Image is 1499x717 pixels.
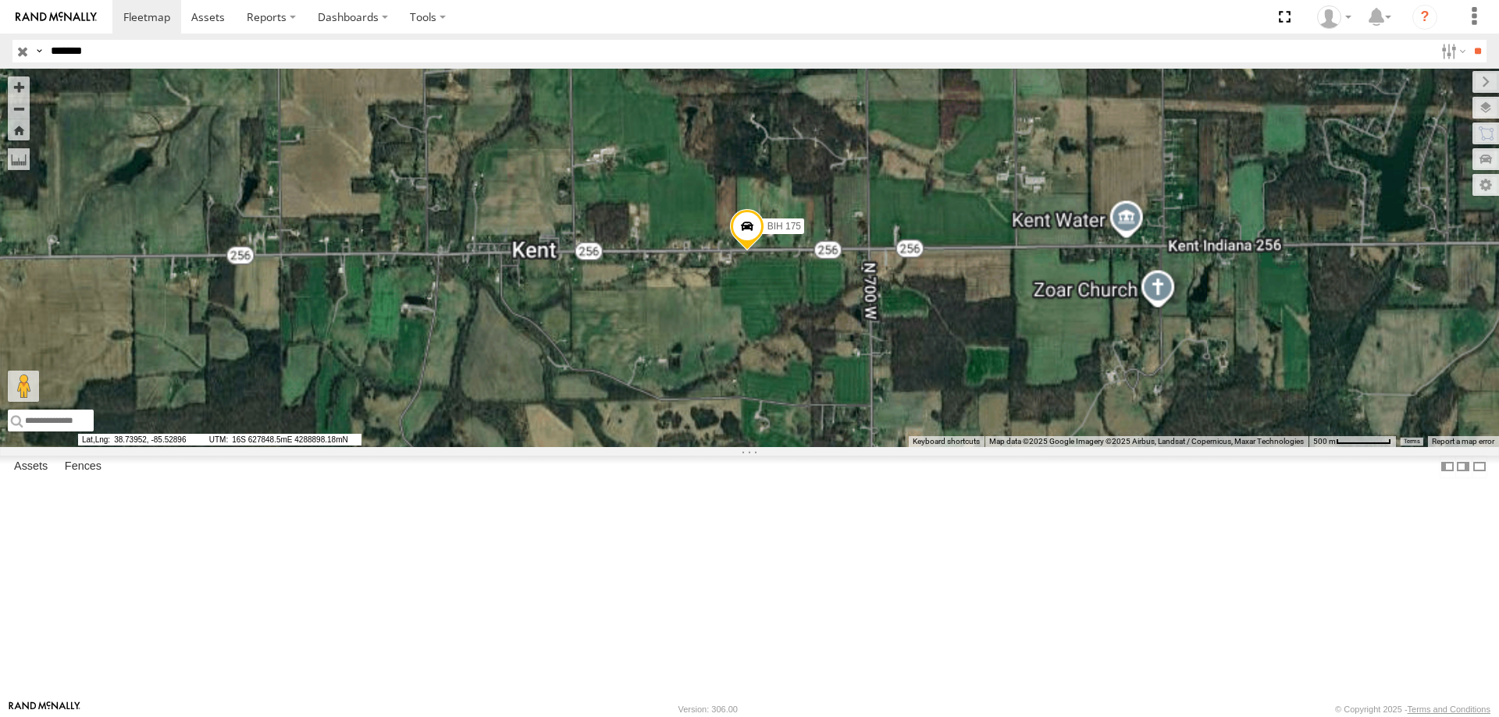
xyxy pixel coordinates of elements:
div: Nele . [1312,5,1357,29]
i: ? [1412,5,1437,30]
button: Zoom out [8,98,30,119]
button: Map Scale: 500 m per 67 pixels [1309,436,1396,447]
label: Search Query [33,40,45,62]
label: Search Filter Options [1435,40,1469,62]
img: rand-logo.svg [16,12,97,23]
label: Hide Summary Table [1472,456,1487,478]
a: Terms and Conditions [1408,705,1490,714]
span: 16S 627848.5mE 4288898.18mN [205,434,361,445]
a: Terms (opens in new tab) [1404,438,1420,445]
button: Zoom in [8,76,30,98]
a: Report a map error [1432,437,1494,445]
label: Map Settings [1472,174,1499,196]
button: Drag Pegman onto the map to open Street View [8,371,39,402]
button: Keyboard shortcuts [913,436,980,447]
span: Map data ©2025 Google Imagery ©2025 Airbus, Landsat / Copernicus, Maxar Technologies [989,437,1304,445]
label: Assets [6,456,55,477]
button: Zoom Home [8,119,30,140]
label: Measure [8,148,30,170]
span: 500 m [1313,437,1336,445]
a: Visit our Website [9,701,80,717]
label: Fences [57,456,109,477]
label: Dock Summary Table to the Left [1440,456,1455,478]
label: Dock Summary Table to the Right [1455,456,1471,478]
span: 38.73952, -85.52896 [78,434,203,445]
div: © Copyright 2025 - [1335,705,1490,714]
div: Version: 306.00 [678,705,738,714]
span: BIH 175 [767,221,801,232]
